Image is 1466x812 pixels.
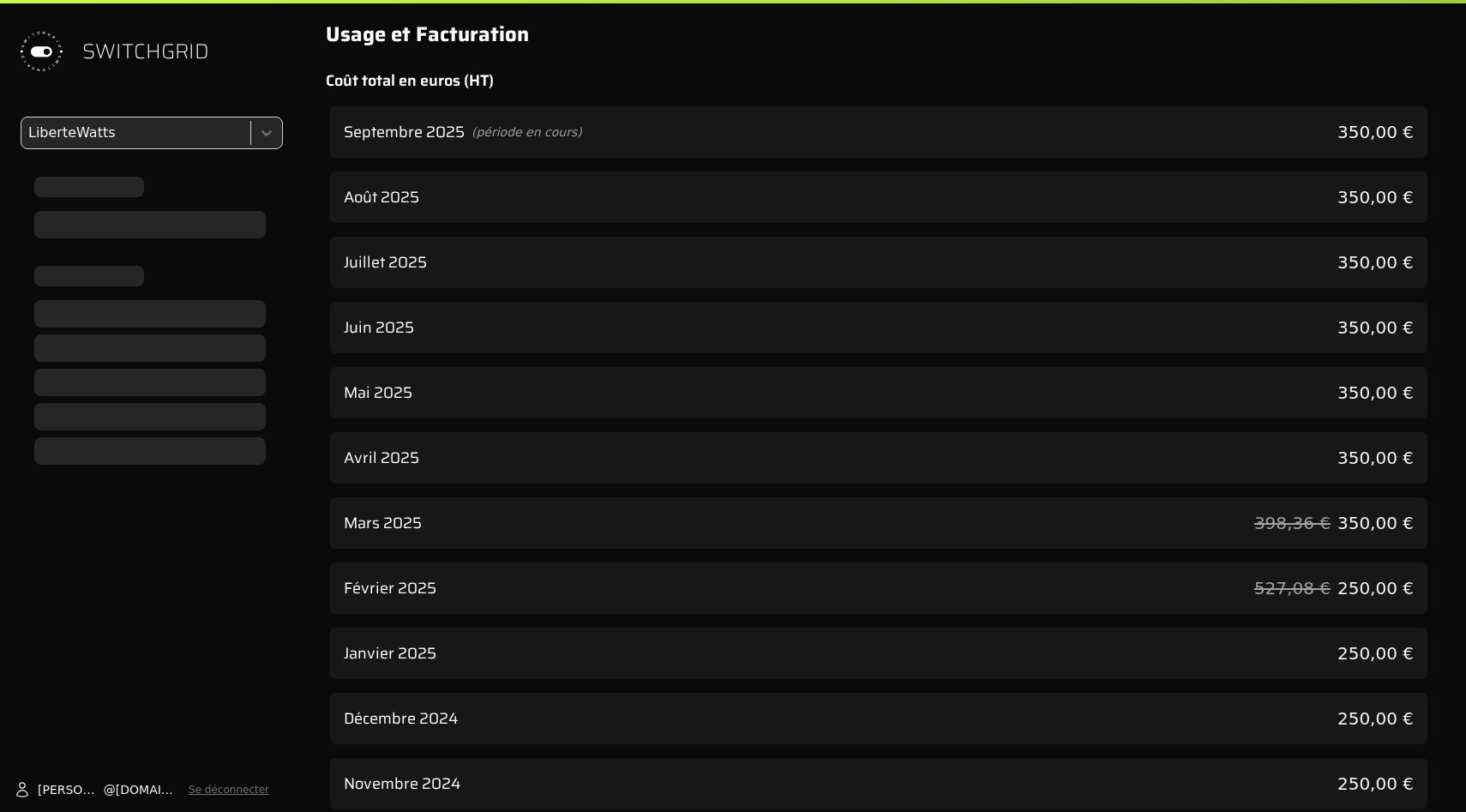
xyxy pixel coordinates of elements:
[1254,576,1331,600] span: 527,08 €
[344,381,412,405] h3: Mai 2025
[344,120,465,144] h3: Septembre 2025
[330,693,1427,744] div: voir les détails
[82,38,209,65] span: SWITCHGRID
[330,171,1427,223] div: voir les détails
[326,21,1432,48] h1: Usage et Facturation
[344,772,461,796] h3: Novembre 2024
[344,641,436,665] h3: Janvier 2025
[330,758,1427,809] div: voir les détails
[1337,185,1414,209] span: 350,00 €
[330,562,1427,614] div: voir les détails
[1337,641,1414,665] span: 250,00 €
[344,185,419,209] h3: Août 2025
[330,302,1427,353] div: voir les détails
[1337,772,1414,796] span: 250,00 €
[344,446,419,470] h3: Avril 2025
[344,316,414,340] h3: Juin 2025
[344,250,427,274] h3: Juillet 2025
[38,781,104,798] span: [PERSON_NAME]
[1337,576,1414,600] span: 250,00 €
[1337,250,1414,274] span: 350,00 €
[344,576,436,600] h3: Février 2025
[472,123,582,141] span: (période en cours)
[1337,381,1414,405] span: 350,00 €
[14,24,69,79] img: Switchgrid Logo
[326,69,1432,93] h2: Coût total en euros (HT)
[1337,120,1414,144] span: 350,00 €
[189,783,269,797] button: Se déconnecter
[330,106,1427,158] div: voir les détails
[344,707,459,731] h3: Décembre 2024
[330,237,1427,288] div: voir les détails
[330,367,1427,418] div: voir les détails
[1337,316,1414,340] span: 350,00 €
[330,497,1427,549] div: voir les détails
[330,432,1427,484] div: voir les détails
[1337,511,1414,535] span: 350,00 €
[330,628,1427,679] div: voir les détails
[116,781,182,798] span: [DOMAIN_NAME]
[1337,446,1414,470] span: 350,00 €
[104,781,116,798] span: @
[1254,511,1331,535] span: 398,36 €
[1337,707,1414,731] span: 250,00 €
[344,511,422,535] h3: Mars 2025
